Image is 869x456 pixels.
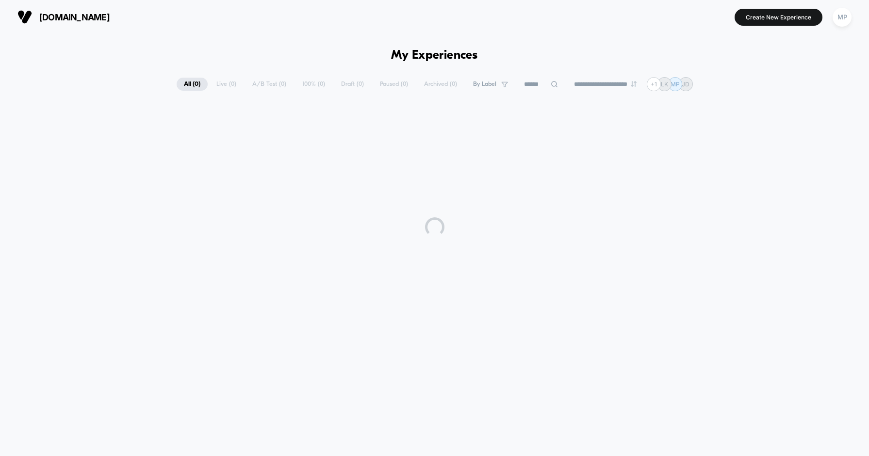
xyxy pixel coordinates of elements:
div: + 1 [647,77,661,91]
span: All ( 0 ) [177,78,208,91]
p: MP [671,81,680,88]
span: [DOMAIN_NAME] [39,12,110,22]
div: MP [833,8,852,27]
button: Create New Experience [735,9,822,26]
p: JD [682,81,689,88]
img: Visually logo [17,10,32,24]
button: MP [830,7,854,27]
h1: My Experiences [391,49,478,63]
p: LK [661,81,668,88]
button: [DOMAIN_NAME] [15,9,113,25]
span: By Label [473,81,496,88]
img: end [631,81,637,87]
